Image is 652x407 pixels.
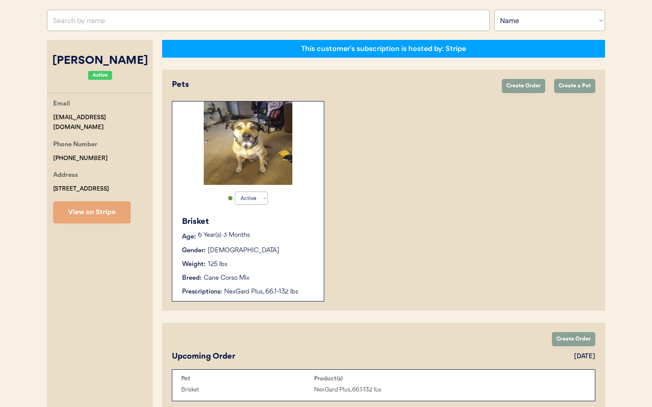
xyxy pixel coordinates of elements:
div: Upcoming Order [172,351,235,363]
img: IMG_20241024_090400612.jpg [204,102,292,185]
div: Prescriptions: [182,287,222,297]
div: [PERSON_NAME] [47,53,153,70]
div: Phone Number [53,140,97,151]
button: Create Order [502,79,545,93]
div: [STREET_ADDRESS] [53,184,109,194]
div: 125 lbs [208,260,227,269]
div: [EMAIL_ADDRESS][DOMAIN_NAME] [53,113,153,133]
div: Product(s) [314,375,447,382]
div: [DATE] [574,352,595,361]
input: Search by name [47,10,490,31]
div: [DEMOGRAPHIC_DATA] [208,246,279,255]
div: Pet [181,375,314,382]
div: Gender: [182,246,206,255]
div: Brisket [182,216,315,228]
button: Create Order [552,332,595,346]
div: NexGard Plus, 66.1-132 lbs [314,385,447,395]
div: This customer's subscription is hosted by: Stripe [301,44,466,54]
button: Create a Pet [554,79,595,93]
div: [PHONE_NUMBER] [53,153,108,164]
div: Breed: [182,274,202,283]
div: Pets [172,79,493,91]
div: Email [53,99,70,110]
div: Age: [182,232,196,242]
div: Address [53,170,78,181]
div: Weight: [182,260,206,269]
div: NexGard Plus, 66.1-132 lbs [224,287,315,297]
button: View on Stripe [53,201,131,223]
p: 6 Year(s) 3 Months [198,232,315,239]
div: Cane Corso Mix [204,274,249,283]
div: Brisket [181,385,314,395]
